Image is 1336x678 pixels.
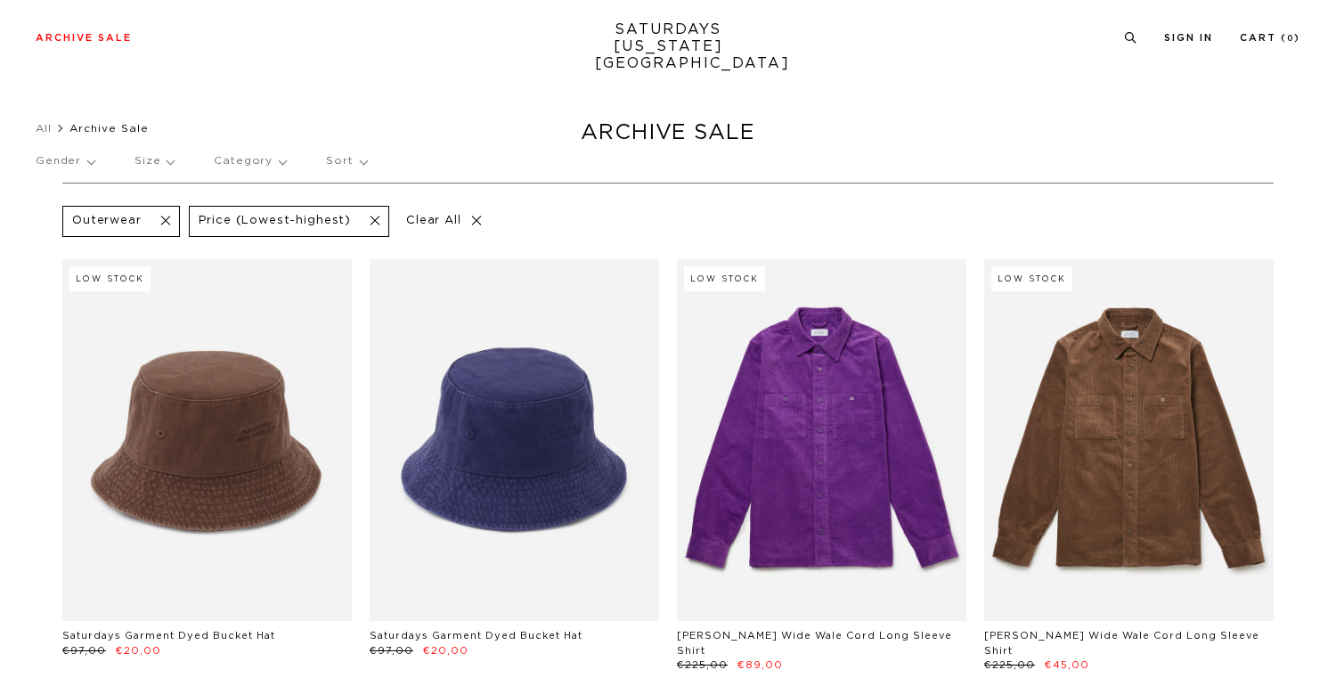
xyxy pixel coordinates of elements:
[370,646,413,656] span: €97,00
[984,660,1035,670] span: €225,00
[1240,33,1300,43] a: Cart (0)
[36,141,94,182] p: Gender
[991,266,1072,291] div: Low Stock
[984,631,1259,656] a: [PERSON_NAME] Wide Wale Cord Long Sleeve Shirt
[684,266,765,291] div: Low Stock
[69,266,151,291] div: Low Stock
[116,646,161,656] span: €20,00
[69,123,149,134] span: Archive Sale
[326,141,366,182] p: Sort
[36,123,52,134] a: All
[370,631,582,641] a: Saturdays Garment Dyed Bucket Hat
[1287,35,1294,43] small: 0
[62,631,275,641] a: Saturdays Garment Dyed Bucket Hat
[214,141,286,182] p: Category
[423,646,468,656] span: €20,00
[398,206,490,237] p: Clear All
[677,660,728,670] span: €225,00
[1164,33,1213,43] a: Sign In
[1045,660,1089,670] span: €45,00
[737,660,783,670] span: €89,00
[134,141,174,182] p: Size
[595,21,742,72] a: SATURDAYS[US_STATE][GEOGRAPHIC_DATA]
[62,646,106,656] span: €97,00
[677,631,952,656] a: [PERSON_NAME] Wide Wale Cord Long Sleeve Shirt
[36,33,132,43] a: Archive Sale
[199,214,351,229] p: Price (Lowest-highest)
[72,214,142,229] p: Outerwear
